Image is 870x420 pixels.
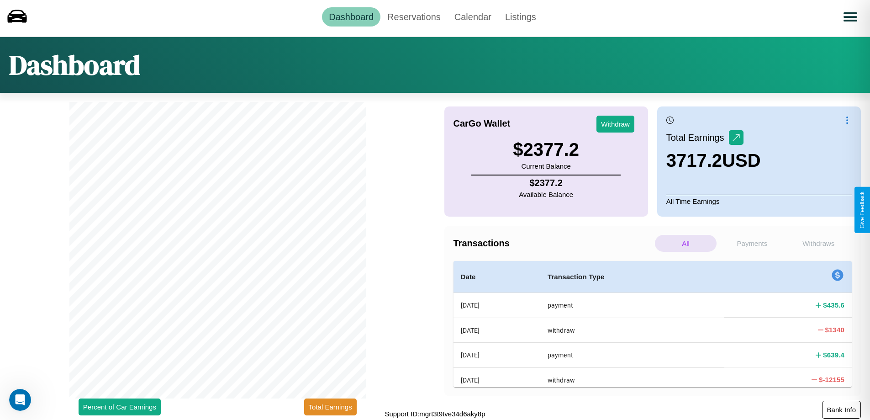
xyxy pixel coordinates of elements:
[788,235,849,252] p: Withdraws
[79,399,161,415] button: Percent of Car Earnings
[9,46,140,84] h1: Dashboard
[540,293,725,318] th: payment
[519,178,573,188] h4: $ 2377.2
[9,389,31,411] iframe: Intercom live chat
[655,235,717,252] p: All
[453,318,540,342] th: [DATE]
[453,343,540,367] th: [DATE]
[823,300,844,310] h4: $ 435.6
[540,367,725,392] th: withdraw
[453,367,540,392] th: [DATE]
[453,118,511,129] h4: CarGo Wallet
[385,408,485,420] p: Support ID: mgrt3t9tve34d6aky8p
[519,188,573,201] p: Available Balance
[513,160,579,172] p: Current Balance
[666,150,761,171] h3: 3717.2 USD
[548,271,717,282] h4: Transaction Type
[666,129,729,146] p: Total Earnings
[859,191,865,229] div: Give Feedback
[461,271,533,282] h4: Date
[453,238,653,249] h4: Transactions
[825,325,844,335] h4: $ 1340
[838,4,863,30] button: Open menu
[322,7,380,27] a: Dashboard
[540,318,725,342] th: withdraw
[380,7,448,27] a: Reservations
[666,195,852,207] p: All Time Earnings
[498,7,543,27] a: Listings
[819,375,844,384] h4: $ -12155
[596,116,634,133] button: Withdraw
[513,139,579,160] h3: $ 2377.2
[721,235,783,252] p: Payments
[448,7,498,27] a: Calendar
[304,399,357,415] button: Total Earnings
[453,293,540,318] th: [DATE]
[540,343,725,367] th: payment
[823,350,844,360] h4: $ 639.4
[822,401,861,419] button: Bank Info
